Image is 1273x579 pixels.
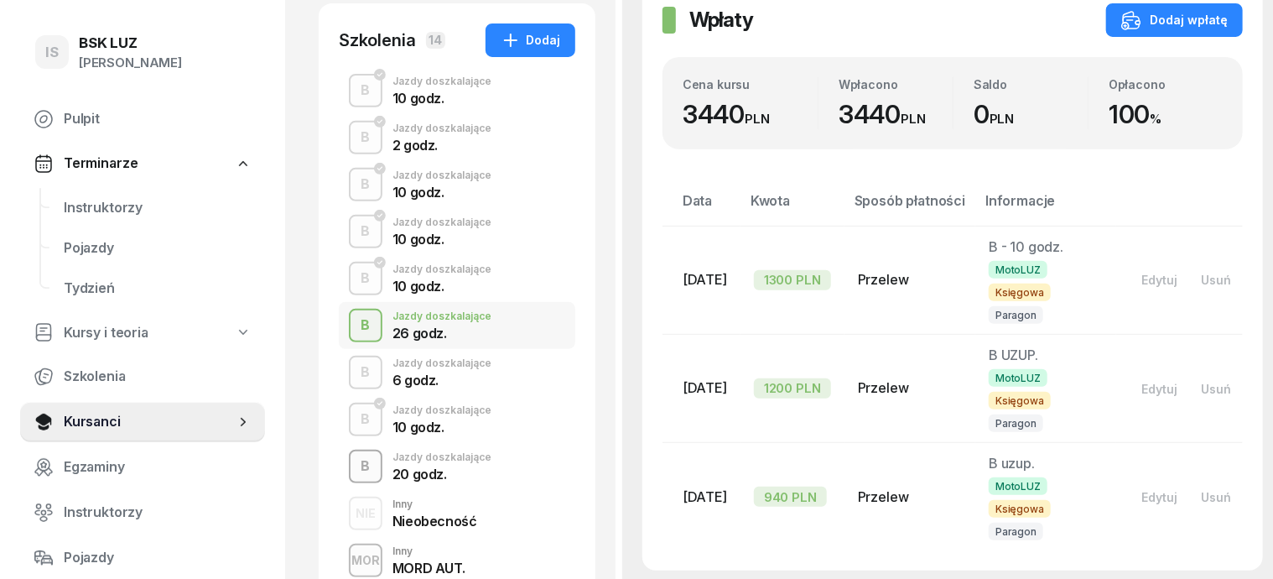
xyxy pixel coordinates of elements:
[64,411,235,433] span: Kursanci
[392,217,491,227] div: Jazdy doszkalające
[858,378,962,399] div: Przelew
[683,379,727,396] span: [DATE]
[355,452,377,481] div: B
[64,108,252,130] span: Pulpit
[64,197,252,219] span: Instruktorzy
[339,208,575,255] button: BJazdy doszkalające10 godz.
[1201,490,1231,504] div: Usuń
[901,111,926,127] small: PLN
[662,190,740,226] th: Data
[1141,273,1177,287] div: Edytuj
[1106,3,1243,37] button: Dodaj wpłatę
[1201,273,1231,287] div: Usuń
[392,138,491,152] div: 2 godz.
[339,490,575,537] button: NIEInnyNieobecność
[974,77,1088,91] div: Saldo
[1109,99,1223,130] div: 100
[355,311,377,340] div: B
[839,99,953,130] div: 3440
[1130,483,1189,511] button: Edytuj
[392,232,491,246] div: 10 godz.
[989,523,1043,540] span: Paragon
[339,29,416,52] div: Szkolenia
[683,488,727,505] span: [DATE]
[349,356,382,389] button: B
[50,269,265,309] a: Tydzień
[1201,382,1231,396] div: Usuń
[754,378,831,399] div: 1200 PLN
[355,76,377,105] div: B
[349,262,382,295] button: B
[392,373,491,387] div: 6 godz.
[64,237,252,259] span: Pojazdy
[20,493,265,533] a: Instruktorzy
[355,217,377,246] div: B
[339,443,575,490] button: BJazdy doszkalające20 godz.
[20,447,265,488] a: Egzaminy
[392,420,491,434] div: 10 godz.
[392,123,491,133] div: Jazdy doszkalające
[20,402,265,442] a: Kursanci
[339,161,575,208] button: BJazdy doszkalające10 godz.
[349,544,382,577] button: MOR
[349,168,382,201] button: B
[754,270,831,290] div: 1300 PLN
[740,190,844,226] th: Kwota
[989,415,1043,432] span: Paragon
[64,153,138,175] span: Terminarze
[392,405,491,415] div: Jazdy doszkalające
[989,455,1035,472] span: B uzup.
[349,215,382,248] button: B
[339,302,575,349] button: BJazdy doszkalające26 godz.
[392,546,465,556] div: Inny
[349,497,382,530] button: NIE
[989,238,1063,255] span: B - 10 godz.
[355,264,377,293] div: B
[64,456,252,478] span: Egzaminy
[392,311,491,321] div: Jazdy doszkalające
[974,99,1088,130] div: 0
[975,190,1116,226] th: Informacje
[426,32,446,49] span: 14
[989,369,1047,387] span: MotoLUZ
[45,45,59,60] span: IS
[1109,77,1223,91] div: Opłacono
[1130,266,1189,294] button: Edytuj
[20,357,265,397] a: Szkolenia
[20,538,265,578] a: Pojazdy
[683,99,818,130] div: 3440
[392,561,465,575] div: MORD AUT.
[339,396,575,443] button: BJazdy doszkalające10 godz.
[1151,111,1162,127] small: %
[989,261,1047,279] span: MotoLUZ
[355,405,377,434] div: B
[844,190,975,226] th: Sposób płatności
[392,76,491,86] div: Jazdy doszkalające
[392,467,491,481] div: 20 godz.
[64,366,252,388] span: Szkolenia
[392,170,491,180] div: Jazdy doszkalające
[839,77,953,91] div: Wpłacono
[79,36,182,50] div: BSK LUZ
[989,347,1038,363] span: B UZUP.
[392,358,491,368] div: Jazdy doszkalające
[349,450,382,483] button: B
[355,358,377,387] div: B
[392,279,491,293] div: 10 godz.
[64,278,252,300] span: Tydzień
[989,306,1043,324] span: Paragon
[1189,266,1243,294] button: Usuń
[339,349,575,396] button: BJazdy doszkalające6 godz.
[20,99,265,139] a: Pulpit
[392,91,491,105] div: 10 godz.
[1189,483,1243,511] button: Usuń
[355,123,377,152] div: B
[392,326,491,340] div: 26 godz.
[1141,490,1177,504] div: Edytuj
[50,188,265,228] a: Instruktorzy
[345,550,387,571] div: MOR
[349,121,382,154] button: B
[989,500,1051,518] span: Księgowa
[501,30,560,50] div: Dodaj
[50,228,265,269] a: Pojazdy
